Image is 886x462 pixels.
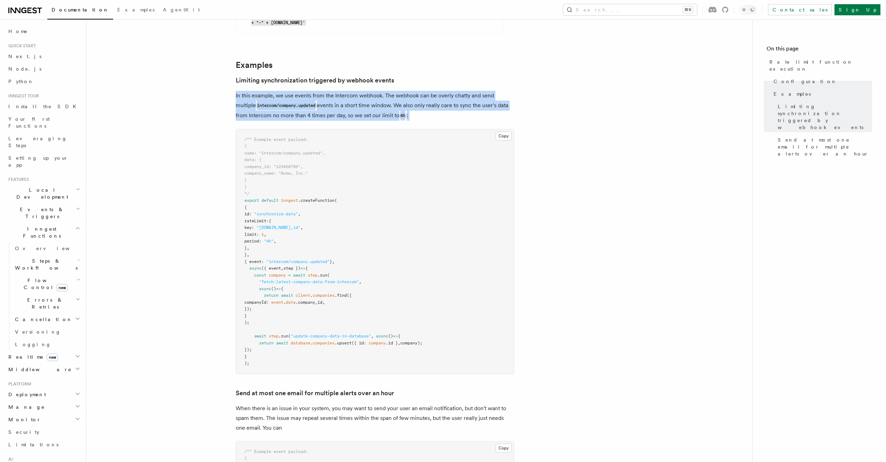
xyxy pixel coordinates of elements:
[113,2,159,19] a: Examples
[288,334,291,338] span: (
[269,218,271,223] span: {
[393,334,398,338] span: =>
[236,60,273,70] a: Examples
[8,429,39,435] span: Security
[6,93,39,99] span: Inngest tour
[244,198,259,203] span: export
[6,426,82,438] a: Security
[8,116,50,129] span: Your first Functions
[6,438,82,451] a: Limitations
[298,212,300,216] span: ,
[269,273,286,278] span: company
[6,353,58,360] span: Realtime
[371,334,374,338] span: ,
[6,391,46,398] span: Deployment
[6,416,41,423] span: Monitor
[12,242,82,255] a: Overview
[495,444,512,453] button: Copy
[6,184,82,203] button: Local Development
[6,177,29,182] span: Features
[495,132,512,141] button: Copy
[117,7,155,13] span: Examples
[6,25,82,38] a: Home
[247,252,249,257] span: ,
[249,266,261,271] span: async
[296,293,310,298] span: client
[274,239,276,244] span: ,
[775,100,872,134] a: Limiting synchronization triggered by webhook events
[264,232,266,237] span: ,
[6,63,82,75] a: Node.js
[286,300,296,305] span: data
[236,388,394,398] a: Send at most one email for multiple alerts over an hour
[335,198,337,203] span: (
[6,223,82,242] button: Inngest Functions
[398,341,400,345] span: ,
[6,203,82,223] button: Events & Triggers
[244,354,247,359] span: }
[261,232,264,237] span: 1
[259,239,261,244] span: :
[6,113,82,132] a: Your first Functions
[261,259,264,264] span: :
[6,388,82,401] button: Deployment
[359,279,361,284] span: ,
[244,313,247,318] span: }
[257,225,300,230] span: "[DOMAIN_NAME]_id"
[264,293,279,298] span: return
[259,341,274,345] span: return
[266,259,330,264] span: "intercom/company.updated"
[8,28,28,35] span: Home
[254,334,266,338] span: await
[6,206,76,220] span: Events & Triggers
[6,413,82,426] button: Monitor
[8,79,34,84] span: Python
[15,246,87,251] span: Overview
[271,286,276,291] span: ()
[6,152,82,171] a: Setting up your app
[244,171,308,176] span: company_name: "Acme, Inc."
[15,342,51,347] span: Logging
[8,66,41,72] span: Node.js
[247,246,249,250] span: ,
[257,232,259,237] span: :
[244,347,252,352] span: });
[256,103,317,109] code: intercom/company.updated
[12,294,82,313] button: Errors & Retries
[244,164,303,169] span: company_id: "123456789",
[252,225,254,230] span: :
[335,293,347,298] span: .find
[376,334,388,338] span: async
[6,186,76,200] span: Local Development
[249,212,252,216] span: :
[778,136,872,157] span: Send at most one email for multiple alerts over an hour
[12,277,77,291] span: Flow Control
[12,313,82,326] button: Cancellation
[6,456,13,462] span: AI
[300,266,305,271] span: =>
[244,232,257,237] span: limit
[271,300,283,305] span: event
[244,456,247,461] span: {
[276,341,288,345] span: await
[769,58,872,72] span: Rate limit function execution
[266,300,269,305] span: :
[399,113,407,119] code: 6h
[313,293,335,298] span: companies
[261,198,279,203] span: default
[259,279,359,284] span: "fetch-latest-company-data-from-intercom"
[264,239,274,244] span: "4h"
[56,284,68,292] span: new
[291,334,371,338] span: "update-company-data-in-database"
[47,2,113,19] a: Documentation
[8,442,58,447] span: Limitations
[298,198,335,203] span: .createFunction
[6,100,82,113] a: Install the SDK
[12,257,78,271] span: Steps & Workflows
[305,266,308,271] span: {
[369,341,386,345] span: company
[283,266,300,271] span: step })
[6,132,82,152] a: Leveraging Steps
[244,137,308,142] span: /** Example event payload:
[6,381,31,387] span: Platform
